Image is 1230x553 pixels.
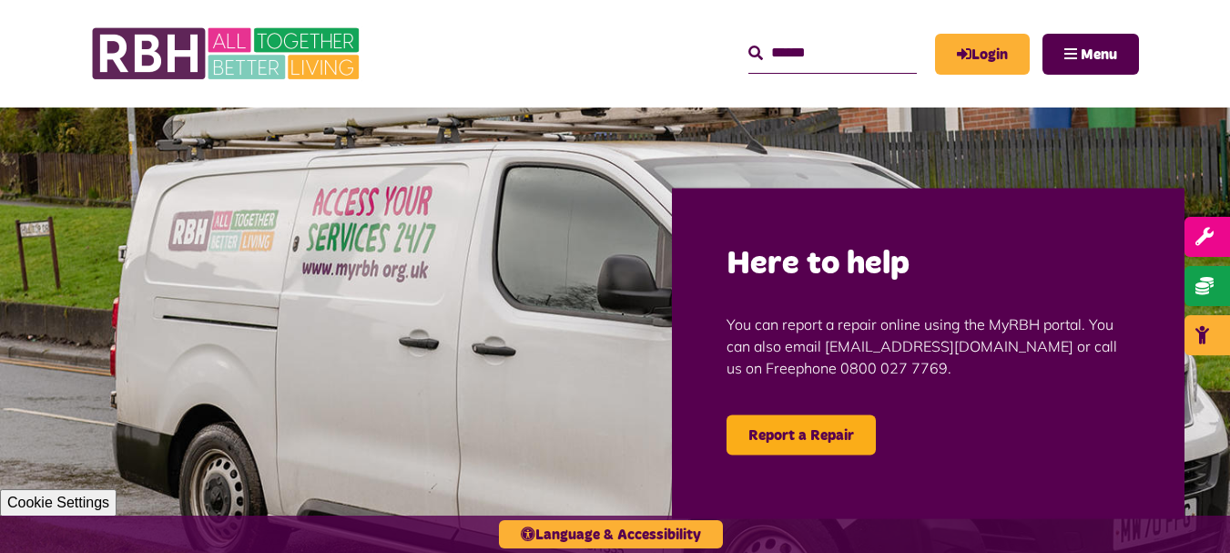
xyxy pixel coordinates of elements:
[935,34,1030,75] a: MyRBH
[91,18,364,89] img: RBH
[727,285,1130,405] p: You can report a repair online using the MyRBH portal. You can also email [EMAIL_ADDRESS][DOMAIN_...
[499,520,723,548] button: Language & Accessibility
[727,242,1130,285] h2: Here to help
[727,415,876,455] a: Report a Repair
[1081,47,1117,62] span: Menu
[1042,34,1139,75] button: Navigation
